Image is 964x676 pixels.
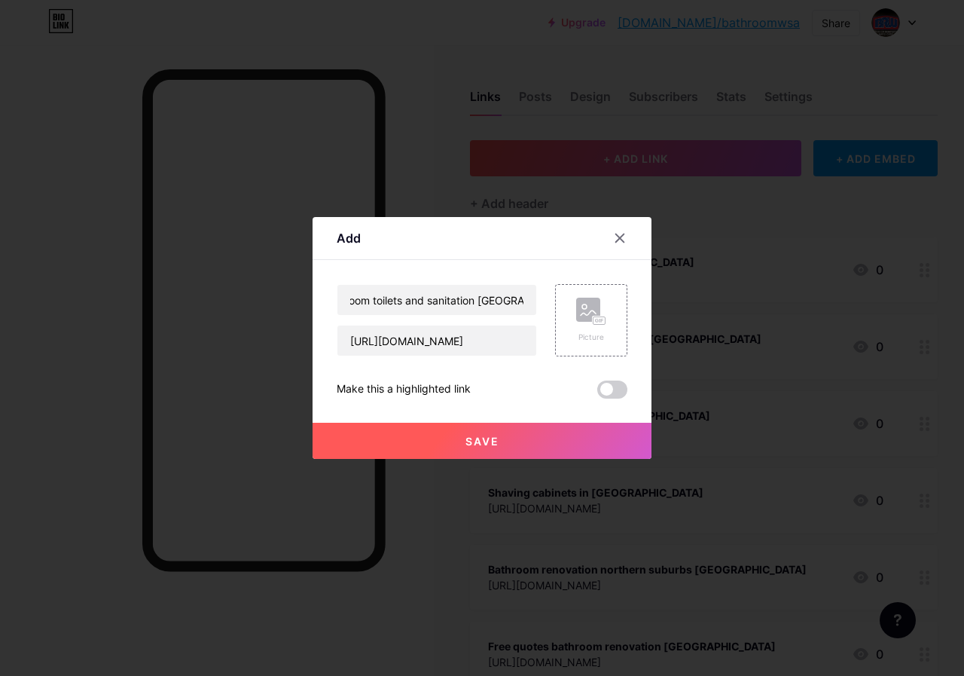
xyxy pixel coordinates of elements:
div: Picture [576,332,606,343]
input: URL [337,326,536,356]
input: Title [337,285,536,315]
span: Save [465,435,499,448]
button: Save [313,423,651,459]
div: Make this a highlighted link [337,381,471,399]
div: Add [337,229,361,247]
